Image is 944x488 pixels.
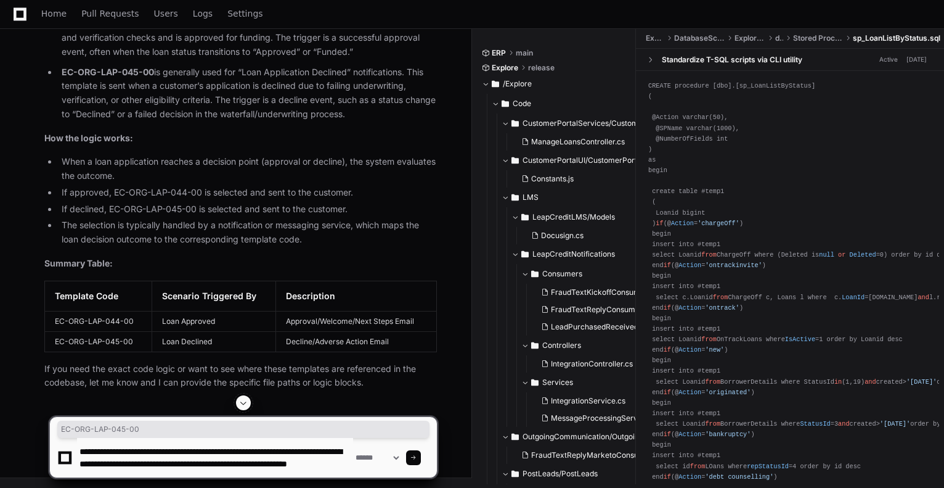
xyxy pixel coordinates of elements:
button: LeapCreditLMS/Models [511,207,656,227]
span: Docusign.cs [541,231,584,241]
svg: Directory [502,96,509,111]
span: FraudTextKickoffConsumer.cs [551,287,657,297]
span: 'ontrackinvite' [705,262,762,269]
span: Active [876,54,901,65]
span: Pull Requests [81,10,139,17]
span: in [834,378,842,386]
td: Approval/Welcome/Next Steps Email [276,311,437,331]
span: Consumers [542,269,582,279]
span: 'new' [705,346,724,354]
span: Constants.js [531,174,574,184]
span: LeapCreditNotifications [532,249,615,259]
p: is typically associated with the “Loan Application Approved” notification. This template is sent ... [62,3,437,59]
span: ExploreLMS [734,33,765,43]
svg: Directory [511,190,519,205]
span: Services [542,378,573,387]
th: Description [276,281,437,311]
strong: EC-ORG-LAP-045-00 [62,67,154,77]
svg: Directory [531,375,539,390]
button: CustomerPortalServices/CustomerPortalServices/Controllers [502,114,646,133]
button: FraudTextKickoffConsumer.cs [536,284,658,301]
span: /Explore [503,79,532,89]
td: EC-ORG-LAP-044-00 [45,311,152,331]
span: and [918,294,929,301]
span: CustomerPortalServices/CustomerPortalServices/Controllers [523,118,646,128]
span: 'ontrack' [705,304,739,312]
span: DatabaseSchemas [674,33,725,43]
span: Action [678,304,701,312]
svg: Directory [521,210,529,225]
span: release [528,63,555,73]
span: Users [154,10,178,17]
span: sp_LoanListByStatus.sql [853,33,940,43]
button: Code [492,94,637,114]
span: if [656,220,663,227]
button: FraudTextReplyConsumer.cs [536,301,658,318]
span: Stored Procedures [793,33,843,43]
button: ManageLoansController.cs [516,133,639,151]
span: LeapCreditLMS/Models [532,212,615,222]
span: dbo [775,33,783,43]
span: and [865,378,876,386]
button: Constants.js [516,170,639,188]
button: Services [521,373,665,392]
button: /Explore [482,74,627,94]
svg: Directory [511,116,519,131]
span: Action [678,346,701,354]
span: from [701,251,717,258]
span: or [838,251,845,258]
span: EC-ORG-LAP-045-00 [61,424,426,434]
span: LoanId [842,294,865,301]
span: from [701,336,717,343]
span: Action [671,220,694,227]
span: from [705,378,720,386]
span: Code [513,99,531,109]
li: When a loan application reaches a decision point (approval or decline), the system evaluates the ... [58,155,437,183]
span: Controllers [542,341,581,350]
span: Action [678,262,701,269]
span: Action [678,389,701,396]
svg: Directory [531,338,539,353]
span: null [819,251,834,258]
th: Scenario Triggered By [152,281,276,311]
span: FraudTextReplyConsumer.cs [551,305,652,315]
button: LeapCreditNotifications [511,244,656,264]
span: ManageLoansController.cs [531,137,625,147]
div: [DATE] [906,55,927,64]
span: LeadPurchasedReceived.cs [551,322,648,332]
button: IntegrationController.cs [536,355,658,373]
div: Standardize T-SQL scripts via CLI utility [662,55,802,65]
span: 'originated' [705,389,751,396]
td: EC-ORG-LAP-045-00 [45,331,152,352]
svg: Directory [521,247,529,262]
span: if [664,262,671,269]
th: Template Code [45,281,152,311]
button: LeadPurchasedReceived.cs [536,318,658,336]
span: IntegrationController.cs [551,359,633,369]
svg: Directory [531,267,539,281]
svg: Directory [511,153,519,168]
span: main [516,48,533,58]
span: if [664,346,671,354]
span: CustomerPortalUI/CustomerPortalUI/wwwroot/ServiceJs [523,155,646,165]
strong: Summary Table: [44,258,113,268]
td: Loan Approved [152,311,276,331]
p: If you need the exact code logic or want to see where these templates are referenced in the codeb... [44,362,437,391]
button: LMS [502,188,646,207]
button: Docusign.cs [526,227,649,244]
button: CustomerPortalUI/CustomerPortalUI/wwwroot/ServiceJs [502,151,646,170]
strong: How the logic works: [44,133,133,143]
span: IsActive [785,336,815,343]
td: Loan Declined [152,331,276,352]
span: LMS [523,192,539,202]
button: Consumers [521,264,665,284]
li: If approved, EC-ORG-LAP-044-00 is selected and sent to the customer. [58,186,437,200]
span: from [713,294,728,301]
span: ERP [492,48,506,58]
li: If declined, EC-ORG-LAP-045-00 is selected and sent to the customer. [58,202,437,217]
span: Logs [193,10,213,17]
span: if [664,389,671,396]
span: Explore [646,33,664,43]
li: The selection is typically handled by a notification or messaging service, which maps the loan de... [58,218,437,247]
span: Explore [492,63,518,73]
